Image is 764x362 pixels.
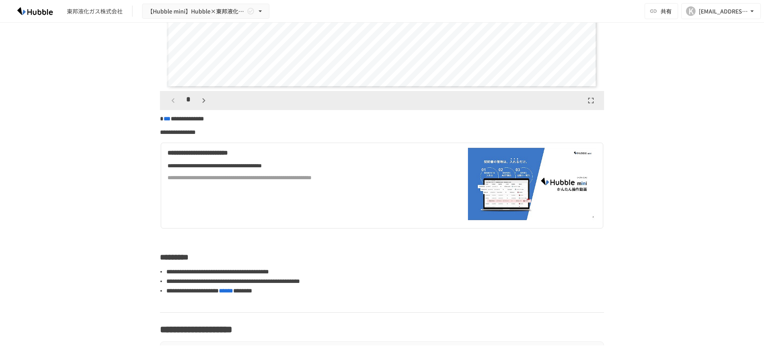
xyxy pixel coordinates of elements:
div: 東邦液化ガス株式会社 [67,7,123,15]
div: [EMAIL_ADDRESS][DOMAIN_NAME] [699,6,748,16]
span: 共有 [661,7,672,15]
button: 共有 [645,3,678,19]
img: HzDRNkGCf7KYO4GfwKnzITak6oVsp5RHeZBEM1dQFiQ [10,5,60,17]
div: K [686,6,696,16]
button: K[EMAIL_ADDRESS][DOMAIN_NAME] [681,3,761,19]
button: 【Hubble mini】Hubble×東邦液化ガス株式会社 オンボーディングプロジェクト [142,4,269,19]
span: 【Hubble mini】Hubble×東邦液化ガス株式会社 オンボーディングプロジェクト [147,6,245,16]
